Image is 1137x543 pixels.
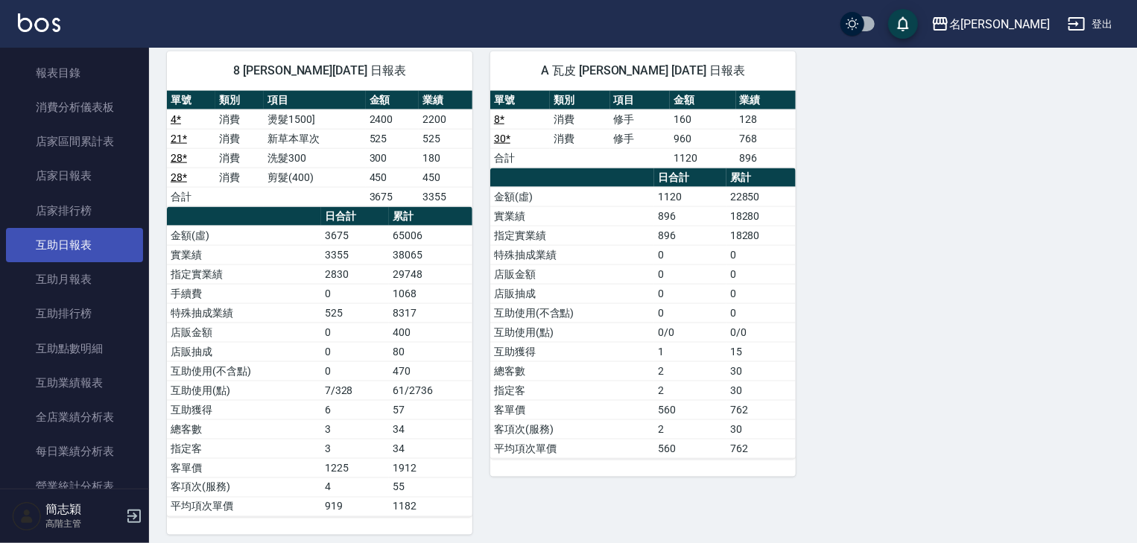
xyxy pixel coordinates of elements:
td: 30 [726,381,796,400]
td: 指定客 [490,381,654,400]
td: 消費 [550,109,609,129]
td: 消費 [215,168,264,187]
table: a dense table [167,207,472,517]
td: 店販抽成 [490,284,654,303]
td: 3 [321,419,389,439]
td: 3 [321,439,389,458]
td: 560 [654,400,726,419]
td: 指定實業績 [490,226,654,245]
td: 1 [654,342,726,361]
td: 1068 [389,284,472,303]
th: 日合計 [321,207,389,226]
td: 0 [321,361,389,381]
td: 客單價 [167,458,321,477]
td: 525 [321,303,389,323]
td: 總客數 [490,361,654,381]
td: 160 [670,109,736,129]
td: 消費 [215,148,264,168]
th: 單號 [167,91,215,110]
th: 類別 [550,91,609,110]
th: 業績 [419,91,472,110]
td: 2 [654,381,726,400]
td: 特殊抽成業績 [167,303,321,323]
th: 日合計 [654,168,726,188]
td: 互助使用(不含點) [490,303,654,323]
td: 960 [670,129,736,148]
td: 新草本單次 [264,129,366,148]
td: 57 [389,400,472,419]
td: 762 [726,439,796,458]
td: 3355 [419,187,472,206]
td: 8317 [389,303,472,323]
td: 525 [419,129,472,148]
img: Person [12,501,42,531]
td: 互助獲得 [167,400,321,419]
td: 0/0 [654,323,726,342]
table: a dense table [490,168,796,459]
td: 18280 [726,226,796,245]
a: 營業統計分析表 [6,469,143,504]
td: 38065 [389,245,472,264]
th: 類別 [215,91,264,110]
td: 互助使用(不含點) [167,361,321,381]
td: 15 [726,342,796,361]
td: 896 [654,206,726,226]
th: 金額 [670,91,736,110]
td: 金額(虛) [490,187,654,206]
td: 180 [419,148,472,168]
td: 0 [321,284,389,303]
table: a dense table [490,91,796,168]
a: 全店業績分析表 [6,400,143,434]
a: 互助月報表 [6,262,143,296]
td: 560 [654,439,726,458]
td: 400 [389,323,472,342]
td: 2200 [419,109,472,129]
a: 店家排行榜 [6,194,143,228]
td: 互助獲得 [490,342,654,361]
a: 報表目錄 [6,56,143,90]
th: 單號 [490,91,550,110]
td: 0 [726,264,796,284]
p: 高階主管 [45,517,121,530]
td: 18280 [726,206,796,226]
th: 累計 [726,168,796,188]
td: 洗髮300 [264,148,366,168]
td: 店販金額 [167,323,321,342]
td: 0 [654,284,726,303]
td: 消費 [550,129,609,148]
td: 1182 [389,497,472,516]
td: 修手 [610,129,670,148]
td: 4 [321,477,389,497]
td: 128 [736,109,796,129]
a: 互助排行榜 [6,296,143,331]
td: 1912 [389,458,472,477]
span: A 瓦皮 [PERSON_NAME] [DATE] 日報表 [508,63,778,78]
td: 6 [321,400,389,419]
td: 30 [726,419,796,439]
a: 互助日報表 [6,228,143,262]
td: 平均項次單價 [167,497,321,516]
div: 名[PERSON_NAME] [949,15,1050,34]
td: 0/0 [726,323,796,342]
td: 3675 [321,226,389,245]
td: 29748 [389,264,472,284]
td: 總客數 [167,419,321,439]
td: 30 [726,361,796,381]
th: 金額 [366,91,419,110]
td: 65006 [389,226,472,245]
td: 2830 [321,264,389,284]
td: 34 [389,419,472,439]
td: 客項次(服務) [167,477,321,497]
td: 0 [654,245,726,264]
td: 平均項次單價 [490,439,654,458]
td: 店販金額 [490,264,654,284]
td: 修手 [610,109,670,129]
td: 指定實業績 [167,264,321,284]
td: 燙髮1500] [264,109,366,129]
td: 300 [366,148,419,168]
button: save [888,9,918,39]
td: 61/2736 [389,381,472,400]
th: 項目 [264,91,366,110]
td: 互助使用(點) [167,381,321,400]
td: 指定客 [167,439,321,458]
